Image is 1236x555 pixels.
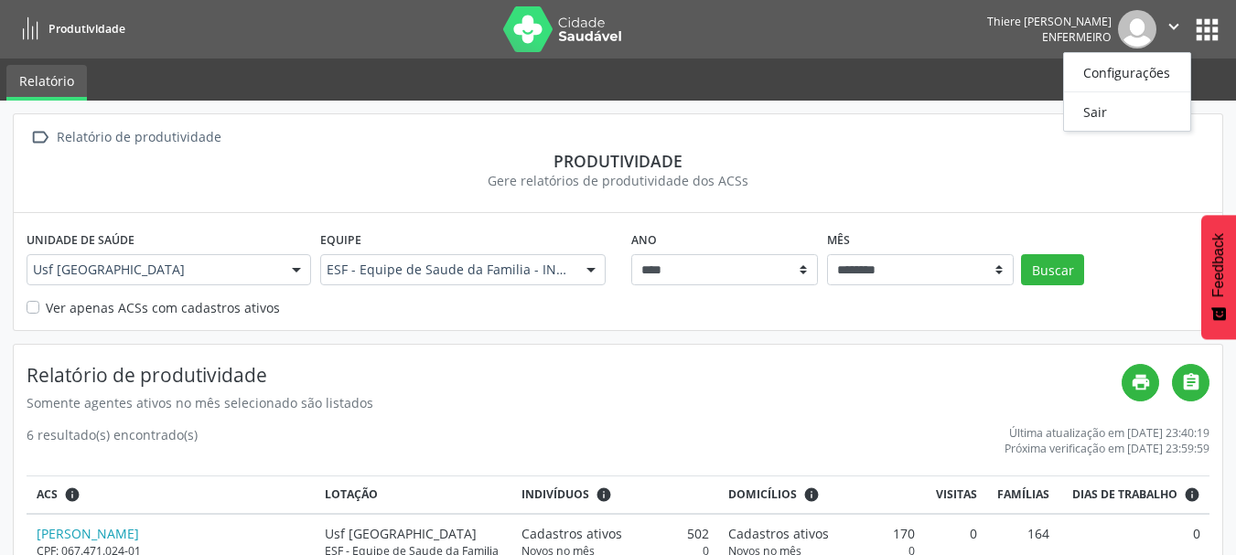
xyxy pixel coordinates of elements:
[27,171,1209,190] div: Gere relatórios de produtividade dos ACSs
[1181,372,1201,392] i: 
[27,364,1122,387] h4: Relatório de produtividade
[48,21,125,37] span: Produtividade
[1210,233,1227,297] span: Feedback
[27,124,53,151] i: 
[6,65,87,101] a: Relatório
[1064,99,1190,124] a: Sair
[521,524,622,543] span: Cadastros ativos
[986,476,1059,514] th: Famílias
[1172,364,1209,401] a: 
[325,524,502,543] div: Usf [GEOGRAPHIC_DATA]
[27,425,198,456] div: 6 resultado(s) encontrado(s)
[925,476,986,514] th: Visitas
[803,486,820,503] i: <div class="text-left"> <div> <strong>Cadastros ativos:</strong> Cadastros que estão vinculados a...
[53,124,224,151] div: Relatório de produtividade
[327,261,567,279] span: ESF - Equipe de Saude da Familia - INE: 0000148350
[1072,486,1177,503] span: Dias de trabalho
[827,226,850,254] label: Mês
[1122,364,1159,401] a: print
[33,261,274,279] span: Usf [GEOGRAPHIC_DATA]
[320,226,361,254] label: Equipe
[1005,425,1209,441] div: Última atualização em [DATE] 23:40:19
[987,14,1112,29] div: Thiere [PERSON_NAME]
[13,14,125,44] a: Produtividade
[1005,441,1209,456] div: Próxima verificação em [DATE] 23:59:59
[521,524,709,543] div: 502
[1184,486,1200,503] i: Dias em que o(a) ACS fez pelo menos uma visita, ou ficha de cadastro individual ou cadastro domic...
[728,524,916,543] div: 170
[1118,10,1156,48] img: img
[46,298,280,317] label: Ver apenas ACSs com cadastros ativos
[1021,254,1084,285] button: Buscar
[728,486,797,503] span: Domicílios
[1064,59,1190,85] a: Configurações
[1042,29,1112,45] span: Enfermeiro
[631,226,657,254] label: Ano
[1131,372,1151,392] i: print
[27,151,1209,171] div: Produtividade
[27,393,1122,412] div: Somente agentes ativos no mês selecionado são listados
[1201,215,1236,339] button: Feedback - Mostrar pesquisa
[1156,10,1191,48] button: 
[596,486,612,503] i: <div class="text-left"> <div> <strong>Cadastros ativos:</strong> Cadastros que estão vinculados a...
[1191,14,1223,46] button: apps
[315,476,511,514] th: Lotação
[37,525,139,542] a: [PERSON_NAME]
[27,124,224,151] a:  Relatório de produtividade
[521,486,589,503] span: Indivíduos
[27,226,134,254] label: Unidade de saúde
[1164,16,1184,37] i: 
[1063,52,1191,132] ul: 
[728,524,829,543] span: Cadastros ativos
